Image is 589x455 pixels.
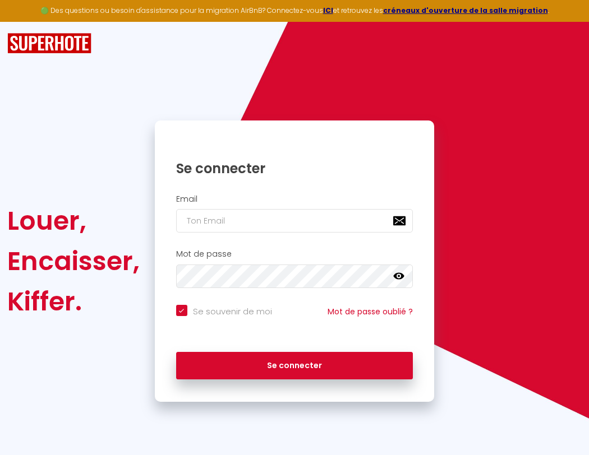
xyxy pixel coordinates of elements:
[7,201,140,241] div: Louer,
[383,6,548,15] a: créneaux d'ouverture de la salle migration
[176,194,413,204] h2: Email
[7,241,140,281] div: Encaisser,
[7,281,140,322] div: Kiffer.
[176,352,413,380] button: Se connecter
[176,209,413,233] input: Ton Email
[176,160,413,177] h1: Se connecter
[323,6,333,15] a: ICI
[176,249,413,259] h2: Mot de passe
[7,33,91,54] img: SuperHote logo
[328,306,413,317] a: Mot de passe oublié ?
